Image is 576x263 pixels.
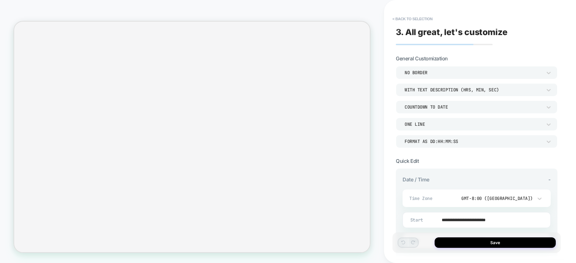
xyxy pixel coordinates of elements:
[396,55,448,62] span: General Customization
[396,27,508,37] span: 3. All great, let's customize
[435,237,556,248] button: Save
[405,104,542,110] div: COUNTDOWN TO DATE
[405,70,542,76] div: NO BORDER
[548,176,551,183] span: -
[451,196,533,201] div: GMT-8:00 ([GEOGRAPHIC_DATA])
[403,176,430,183] span: Date / Time
[405,121,542,127] div: ONE LINE
[405,139,542,144] div: Format as DD:HH:MM:SS
[396,158,419,164] span: Quick Edit
[409,196,447,201] span: Time Zone
[389,13,436,24] button: < Back to selection
[405,87,542,93] div: WITH TEXT DESCRIPTION (HRS, MIN, SEC)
